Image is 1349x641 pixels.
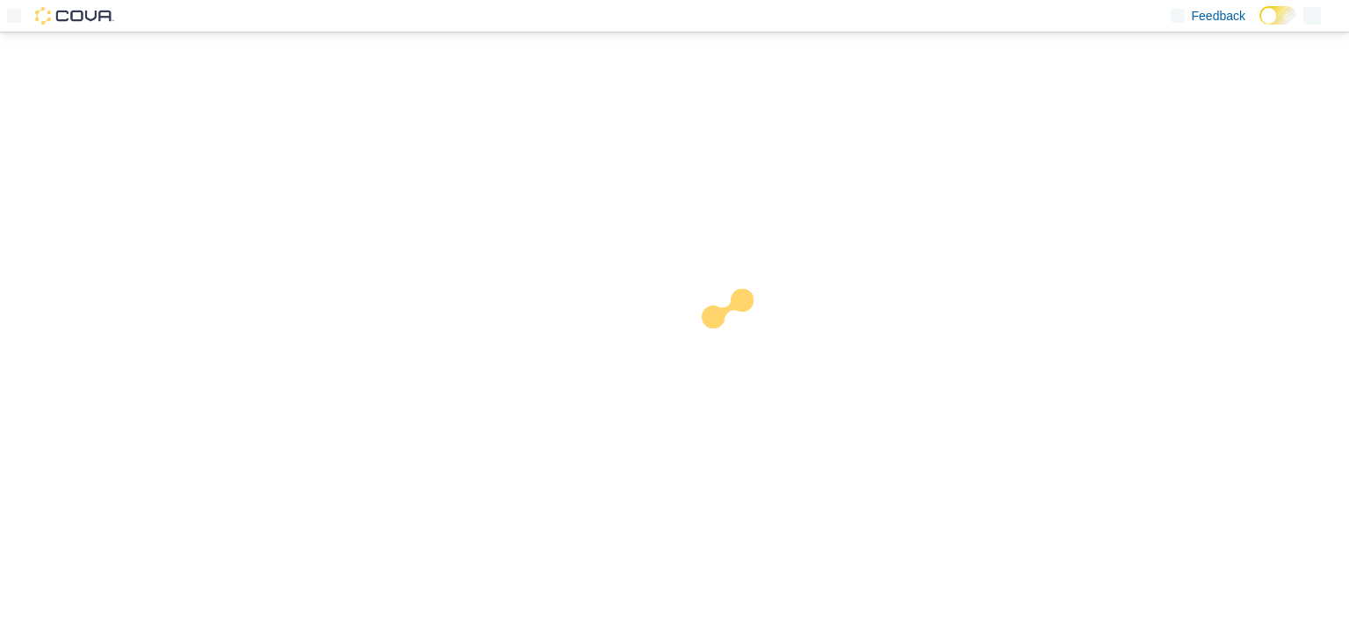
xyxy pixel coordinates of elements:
span: Feedback [1192,7,1245,25]
input: Dark Mode [1259,6,1296,25]
img: cova-loader [674,276,806,407]
img: Cova [35,7,114,25]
